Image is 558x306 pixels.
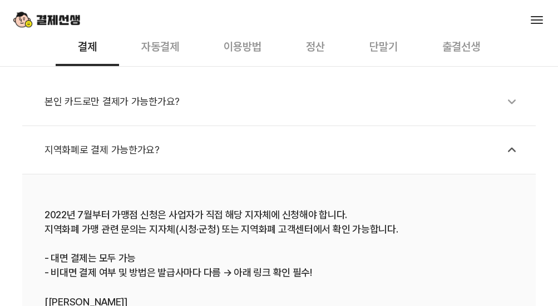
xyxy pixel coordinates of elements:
div: 단말기 [347,25,420,66]
div: 지역화폐로 결제 가능한가요? [45,137,525,163]
span: 설정 [172,244,185,253]
a: 홈 [3,227,73,255]
div: 결제 [56,25,119,66]
span: 대화 [102,244,115,253]
a: 설정 [144,227,214,255]
div: 정산 [284,25,347,66]
div: 자동결제 [119,25,201,66]
span: 홈 [35,244,42,253]
div: 본인 카드로만 결제가 가능한가요? [45,89,525,114]
a: 대화 [73,227,144,255]
div: 출결선생 [420,25,502,66]
div: 이용방법 [201,25,284,66]
img: logo [13,9,80,31]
